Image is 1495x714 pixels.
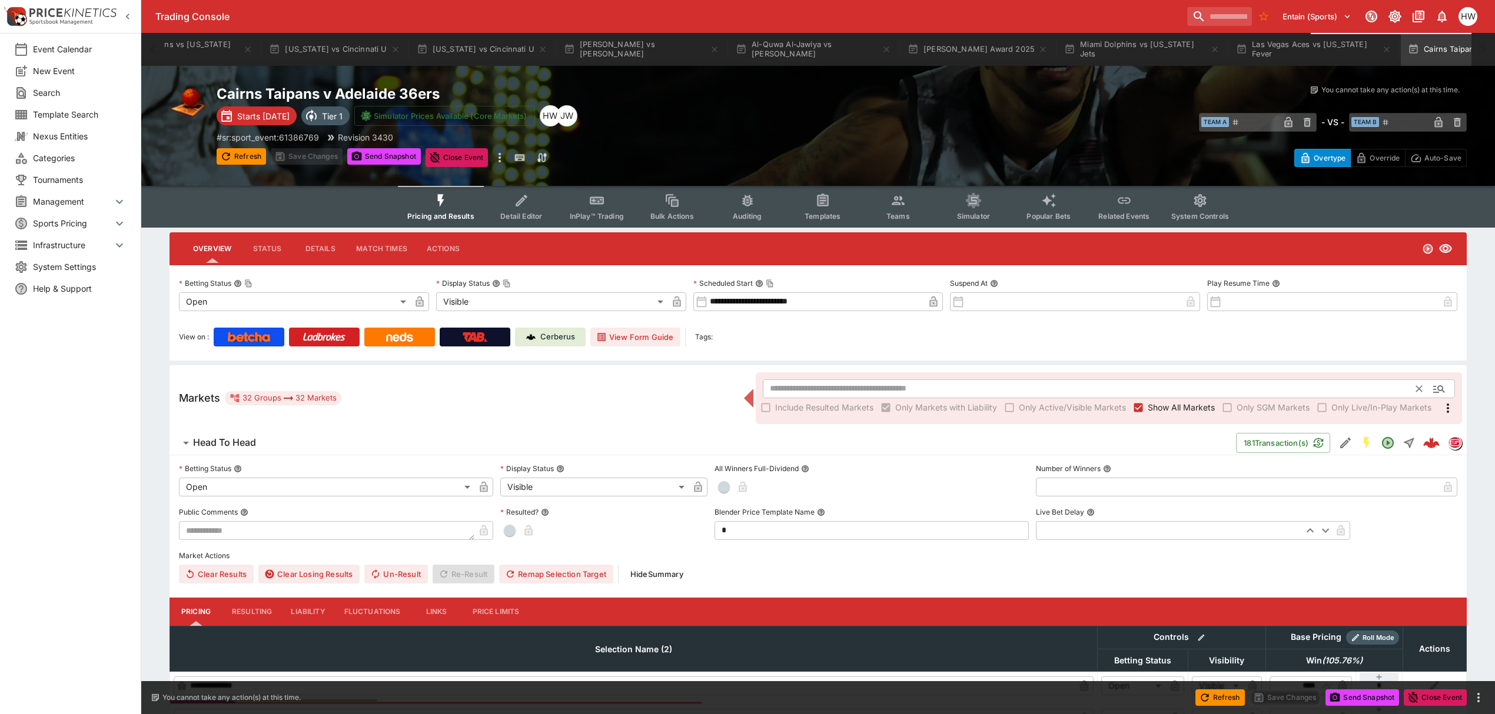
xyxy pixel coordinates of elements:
span: Roll Mode [1358,633,1399,643]
button: Un-Result [364,565,427,583]
div: Base Pricing [1286,630,1346,645]
div: Show/hide Price Roll mode configuration. [1346,630,1399,645]
span: System Controls [1171,212,1229,221]
div: sportsradar [1448,436,1462,450]
span: Detail Editor [500,212,542,221]
button: Play Resume Time [1272,279,1280,288]
img: Cerberus [526,332,536,342]
button: Clear [1410,379,1428,398]
button: Actions [417,235,470,263]
p: Play Resume Time [1207,278,1270,288]
span: Infrastructure [33,239,112,251]
span: Team A [1201,117,1229,127]
span: Categories [33,152,127,164]
p: You cannot take any action(s) at this time. [1321,85,1460,95]
button: Notifications [1431,6,1453,27]
button: Close Event [426,148,489,167]
label: View on : [179,328,209,346]
button: Send Snapshot [347,148,421,165]
button: Bulk edit [1194,630,1209,645]
button: Match Times [347,235,417,263]
span: New Event [33,65,127,77]
button: Refresh [1195,689,1245,706]
button: Number of Winners [1103,465,1111,473]
span: Betting Status [1101,653,1184,668]
p: Tier 1 [322,110,343,122]
span: Show All Markets [1148,401,1215,413]
span: Win(105.76%) [1293,653,1376,668]
span: Pricing and Results [407,212,474,221]
button: Las Vegas Aces vs [US_STATE] Fever [1229,33,1398,66]
p: Suspend At [950,278,988,288]
button: Copy To Clipboard [244,279,253,288]
em: ( 105.76 %) [1322,653,1363,668]
button: 181Transaction(s) [1236,433,1330,453]
button: Remap Selection Target [499,565,613,583]
div: 32 Groups 32 Markets [230,391,337,405]
p: Live Bet Delay [1036,507,1084,517]
button: Open [1377,432,1398,453]
button: Open [1428,378,1450,399]
div: Justin Walsh [556,105,577,126]
button: Status [241,235,294,263]
label: Tags: [695,328,713,346]
div: Visible [436,292,667,311]
img: logo-cerberus--red.svg [1423,435,1440,451]
span: Include Resulted Markets [775,401,873,413]
span: Team B [1351,117,1379,127]
button: Copy To Clipboard [766,279,774,288]
p: Blender Price Template Name [715,507,815,517]
button: Resulted? [541,508,549,516]
p: Cerberus [540,331,575,343]
button: [PERSON_NAME] vs [PERSON_NAME] [557,33,726,66]
p: Override [1370,152,1400,164]
svg: Open [1381,436,1395,450]
span: System Settings [33,261,127,273]
button: Details [294,235,347,263]
input: search [1187,7,1252,26]
button: Betting StatusCopy To Clipboard [234,279,242,288]
h6: Head To Head [193,436,256,449]
div: Event type filters [398,186,1238,228]
svg: Visible [1438,242,1453,256]
div: Start From [1294,149,1467,167]
button: Toggle light/dark mode [1384,6,1406,27]
div: Visible [1192,676,1243,695]
button: Display Status [556,465,564,473]
span: Only SGM Markets [1237,401,1310,413]
button: more [1471,690,1486,705]
img: Neds [386,332,413,342]
span: Only Live/In-Play Markets [1331,401,1431,413]
button: HideSummary [623,565,690,583]
div: Open [1101,676,1165,695]
p: Starts [DATE] [237,110,290,122]
p: Resulted? [500,507,539,517]
p: Copy To Clipboard [217,131,319,144]
span: Event Calendar [33,43,127,55]
button: SGM Enabled [1356,432,1377,453]
span: Popular Bets [1026,212,1071,221]
button: Refresh [217,148,266,165]
button: Scheduled StartCopy To Clipboard [755,279,763,288]
p: Scheduled Start [693,278,753,288]
img: Betcha [228,332,270,342]
span: Related Events [1098,212,1150,221]
a: Cerberus [515,328,586,346]
p: Betting Status [179,278,231,288]
p: Revision 3430 [338,131,393,144]
button: Overview [184,235,241,263]
h2: Copy To Clipboard [217,85,842,103]
button: Blender Price Template Name [817,508,825,516]
button: Fluctuations [335,598,410,626]
span: Bulk Actions [650,212,694,221]
span: Management [33,195,112,208]
button: Override [1350,149,1405,167]
button: Miami Dolphins vs [US_STATE] Jets [1057,33,1227,66]
div: Visible [500,478,689,496]
div: Harry Walker [540,105,561,126]
p: Betting Status [179,463,231,473]
button: [PERSON_NAME] Award 2025 [901,33,1055,66]
button: Copy To Clipboard [503,279,511,288]
button: Send Snapshot [1325,689,1399,706]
